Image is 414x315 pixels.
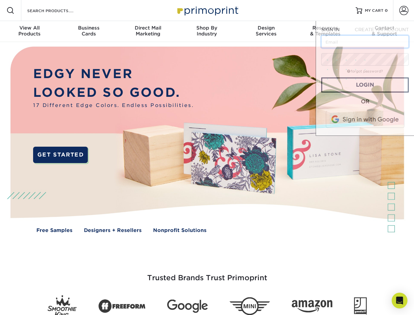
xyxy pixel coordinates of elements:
[237,25,296,31] span: Design
[321,77,409,93] a: Login
[36,227,72,234] a: Free Samples
[296,25,355,31] span: Resources
[365,8,384,13] span: MY CART
[177,21,236,42] a: Shop ByIndustry
[33,102,194,109] span: 17 Different Edge Colors. Endless Possibilities.
[118,25,177,31] span: Direct Mail
[167,300,208,313] img: Google
[355,27,409,32] span: CREATE AN ACCOUNT
[296,21,355,42] a: Resources& Templates
[292,300,332,313] img: Amazon
[118,25,177,37] div: Marketing
[354,297,367,315] img: Goodwill
[392,293,407,308] div: Open Intercom Messenger
[33,83,194,102] p: LOOKED SO GOOD.
[59,25,118,31] span: Business
[59,25,118,37] div: Cards
[153,227,207,234] a: Nonprofit Solutions
[84,227,142,234] a: Designers + Resellers
[118,21,177,42] a: Direct MailMarketing
[33,147,88,163] a: GET STARTED
[237,25,296,37] div: Services
[321,98,409,106] div: OR
[27,7,90,14] input: SEARCH PRODUCTS.....
[385,8,388,13] span: 0
[321,27,340,32] span: SIGN IN
[174,3,240,17] img: Primoprint
[237,21,296,42] a: DesignServices
[59,21,118,42] a: BusinessCards
[177,25,236,31] span: Shop By
[33,65,194,83] p: EDGY NEVER
[347,69,383,73] a: forgot password?
[296,25,355,37] div: & Templates
[177,25,236,37] div: Industry
[15,258,399,290] h3: Trusted Brands Trust Primoprint
[321,35,409,48] input: Email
